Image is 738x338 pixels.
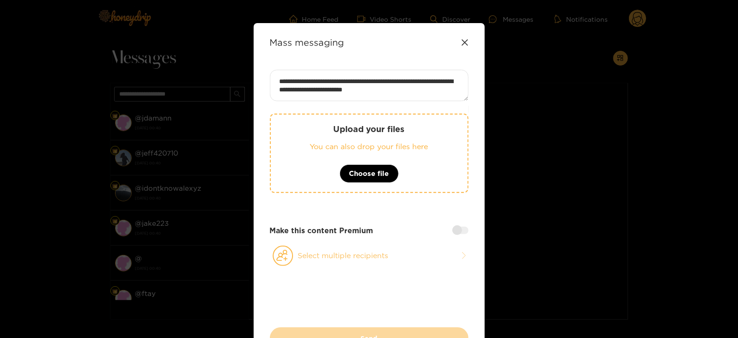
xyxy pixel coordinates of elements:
[270,37,344,48] strong: Mass messaging
[289,141,449,152] p: You can also drop your files here
[340,164,399,183] button: Choose file
[289,124,449,134] p: Upload your files
[270,245,469,266] button: Select multiple recipients
[270,225,373,236] strong: Make this content Premium
[349,168,389,179] span: Choose file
